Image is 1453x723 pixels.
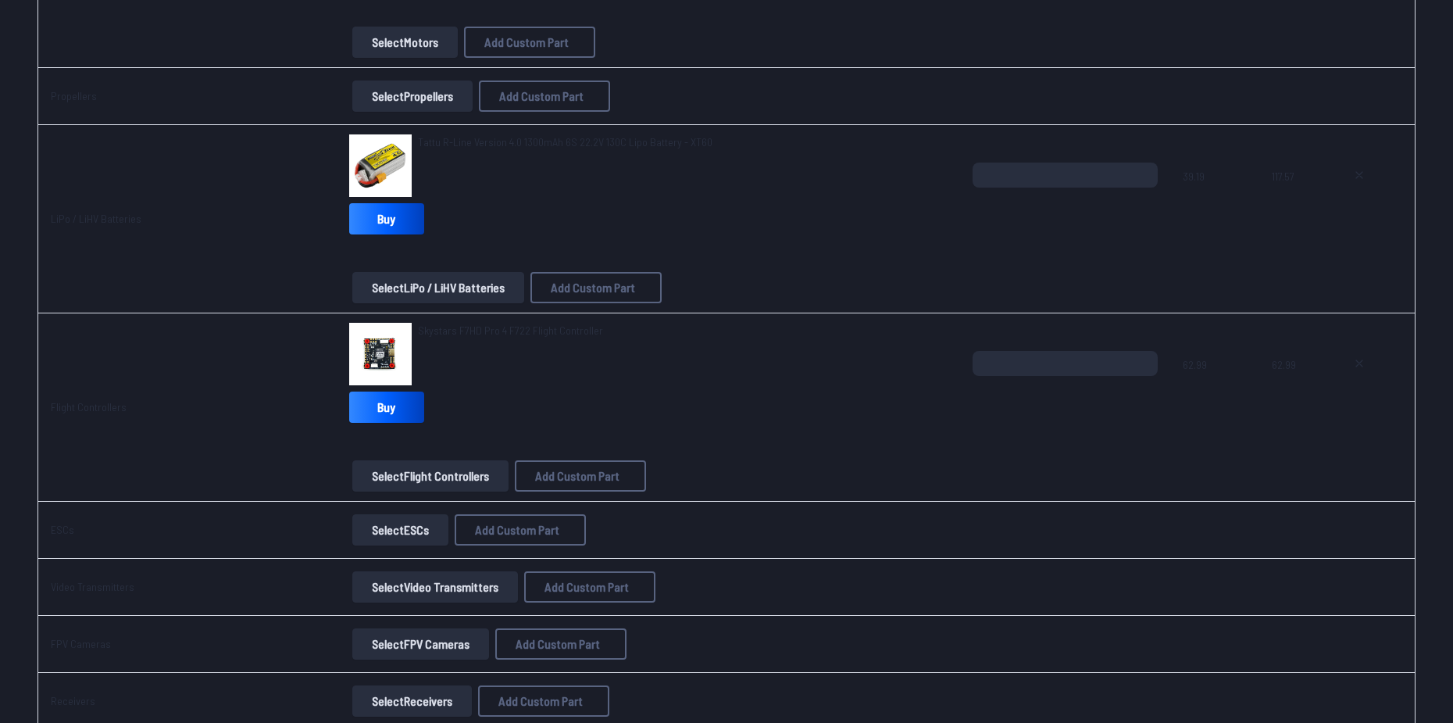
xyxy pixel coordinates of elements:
button: Add Custom Part [478,685,609,717]
button: Add Custom Part [495,628,627,660]
a: Skystars F7HD Pro 4 F722 Flight Controller [418,323,603,338]
span: Add Custom Part [499,90,584,102]
span: 39.19 [1183,163,1247,238]
a: SelectFPV Cameras [349,628,492,660]
a: LiPo / LiHV Batteries [51,212,141,225]
span: Skystars F7HD Pro 4 F722 Flight Controller [418,324,603,337]
a: SelectVideo Transmitters [349,571,521,603]
a: Propellers [51,89,97,102]
a: Video Transmitters [51,580,134,593]
span: Add Custom Part [498,695,583,707]
button: Add Custom Part [530,272,662,303]
button: Add Custom Part [464,27,595,58]
a: Buy [349,392,424,423]
button: SelectESCs [352,514,448,546]
button: Add Custom Part [524,571,655,603]
span: Tattu R-Line Version 4.0 1300mAh 6S 22.2V 130C Lipo Battery - XT60 [418,135,712,149]
button: Add Custom Part [479,81,610,112]
a: Receivers [51,694,95,707]
span: Add Custom Part [544,581,629,593]
a: FPV Cameras [51,637,111,650]
button: SelectFPV Cameras [352,628,489,660]
a: Flight Controllers [51,400,127,413]
a: SelectFlight Controllers [349,460,512,492]
a: Tattu R-Line Version 4.0 1300mAh 6S 22.2V 130C Lipo Battery - XT60 [418,134,712,150]
a: SelectReceivers [349,685,475,717]
a: Buy [349,203,424,234]
span: Add Custom Part [484,36,569,48]
button: SelectLiPo / LiHV Batteries [352,272,524,303]
button: SelectReceivers [352,685,472,717]
span: 117.57 [1272,163,1315,238]
span: Add Custom Part [551,281,635,294]
span: Add Custom Part [535,470,619,482]
button: Add Custom Part [455,514,586,546]
a: SelectESCs [349,514,452,546]
span: Add Custom Part [516,638,600,650]
button: SelectFlight Controllers [352,460,509,492]
button: Add Custom Part [515,460,646,492]
span: 62.99 [1272,351,1315,426]
a: SelectMotors [349,27,461,58]
img: image [349,134,412,197]
a: SelectPropellers [349,81,476,112]
a: SelectLiPo / LiHV Batteries [349,272,527,303]
span: Add Custom Part [475,524,559,536]
button: SelectPropellers [352,81,473,112]
span: 62.99 [1183,351,1247,426]
a: ESCs [51,523,74,536]
button: SelectMotors [352,27,458,58]
button: SelectVideo Transmitters [352,571,518,603]
img: image [349,323,412,385]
